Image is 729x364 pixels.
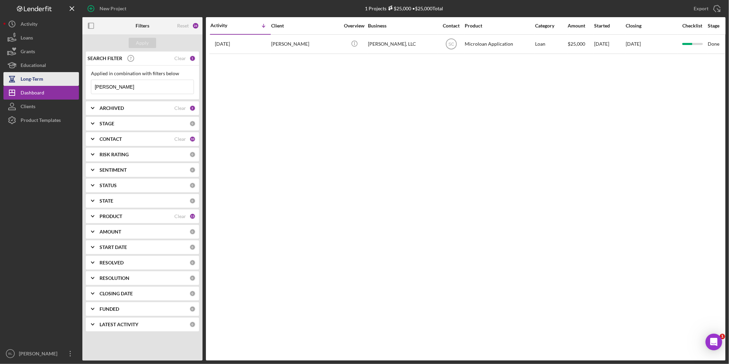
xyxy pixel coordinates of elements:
time: 2025-08-19 16:41 [215,41,230,47]
div: Educational [21,58,46,74]
div: 0 [189,306,196,312]
div: Closing [626,23,677,29]
b: SENTIMENT [100,167,127,173]
div: 0 [189,229,196,235]
div: [DATE] [594,35,625,53]
div: Clear [174,56,186,61]
div: 0 [189,182,196,189]
div: Clear [174,214,186,219]
div: 26 [192,22,199,29]
b: STATUS [100,183,117,188]
button: Loans [3,31,79,45]
text: BL [8,352,12,356]
div: Client [271,23,340,29]
text: SC [448,42,454,47]
div: Started [594,23,625,29]
div: Microloan Application [465,35,533,53]
div: 0 [189,198,196,204]
div: Business [368,23,437,29]
div: 0 [189,260,196,266]
b: AMOUNT [100,229,121,235]
div: $25,000 [386,5,411,11]
div: Product Templates [21,113,61,129]
b: RESOLVED [100,260,124,265]
div: Clear [174,136,186,142]
div: [PERSON_NAME] [271,35,340,53]
div: Checklist [678,23,707,29]
div: 0 [189,167,196,173]
b: CONTACT [100,136,122,142]
button: Export [687,2,726,15]
div: Contact [438,23,464,29]
div: Reset [177,23,189,29]
div: 1 Projects • $25,000 Total [365,5,443,11]
button: Educational [3,58,79,72]
button: Product Templates [3,113,79,127]
span: 1 [720,334,725,339]
b: SEARCH FILTER [88,56,122,61]
div: [PERSON_NAME], LLC [368,35,437,53]
div: Export [694,2,708,15]
div: Overview [342,23,367,29]
b: ARCHIVED [100,105,124,111]
div: [PERSON_NAME] [17,347,62,362]
div: Clients [21,100,35,115]
div: 10 [189,136,196,142]
b: PRODUCT [100,214,122,219]
div: 1 [189,55,196,61]
b: RESOLUTION [100,275,129,281]
b: LATEST ACTIVITY [100,322,138,327]
div: Loan [535,35,567,53]
div: New Project [100,2,126,15]
div: Long-Term [21,72,43,88]
div: 0 [189,151,196,158]
button: Clients [3,100,79,113]
div: Grants [21,45,35,60]
button: Dashboard [3,86,79,100]
b: RISK RATING [100,152,129,157]
div: 0 [189,321,196,328]
button: Long-Term [3,72,79,86]
div: 0 [189,291,196,297]
b: FUNDED [100,306,119,312]
b: CLOSING DATE [100,291,133,296]
b: START DATE [100,244,127,250]
button: Activity [3,17,79,31]
div: $25,000 [568,35,593,53]
div: 0 [189,121,196,127]
div: 13 [189,213,196,219]
div: Amount [568,23,593,29]
b: STATE [100,198,113,204]
button: Apply [129,38,156,48]
div: Applied in combination with filters below [91,71,194,76]
div: Activity [210,23,241,28]
div: Dashboard [21,86,44,101]
button: Grants [3,45,79,58]
div: Open Intercom Messenger [706,334,722,350]
b: STAGE [100,121,114,126]
div: Clear [174,105,186,111]
div: 2 [189,105,196,111]
button: New Project [82,2,133,15]
time: [DATE] [626,41,641,47]
div: Loans [21,31,33,46]
div: Apply [136,38,149,48]
button: BL[PERSON_NAME] [3,347,79,361]
div: 0 [189,275,196,281]
div: Product [465,23,533,29]
div: Activity [21,17,37,33]
b: Filters [136,23,149,29]
div: 0 [189,244,196,250]
div: Category [535,23,567,29]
